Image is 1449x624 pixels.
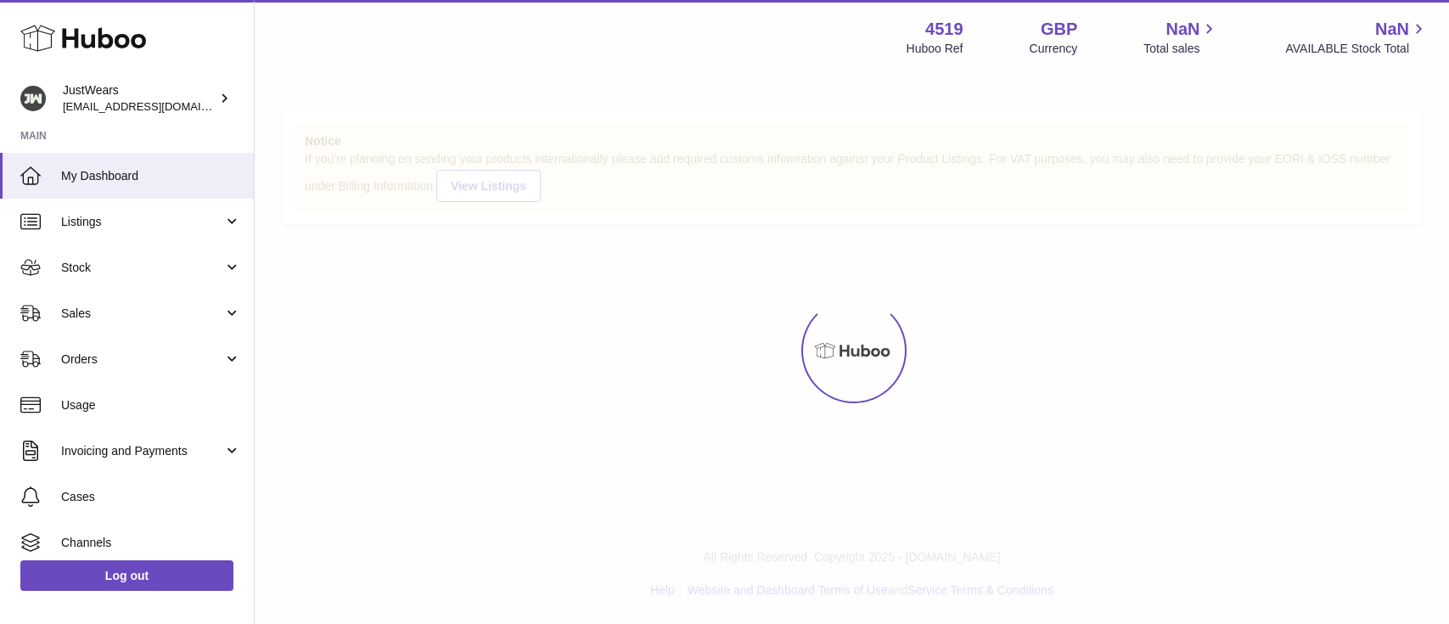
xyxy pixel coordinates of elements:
[63,99,250,113] span: [EMAIL_ADDRESS][DOMAIN_NAME]
[907,41,963,57] div: Huboo Ref
[1165,18,1199,41] span: NaN
[1143,41,1219,57] span: Total sales
[61,351,223,368] span: Orders
[1030,41,1078,57] div: Currency
[61,397,241,413] span: Usage
[1041,18,1077,41] strong: GBP
[61,306,223,322] span: Sales
[61,489,241,505] span: Cases
[61,214,223,230] span: Listings
[61,535,241,551] span: Channels
[63,82,216,115] div: JustWears
[61,168,241,184] span: My Dashboard
[20,560,233,591] a: Log out
[925,18,963,41] strong: 4519
[1285,18,1429,57] a: NaN AVAILABLE Stock Total
[61,260,223,276] span: Stock
[20,86,46,111] img: internalAdmin-4519@internal.huboo.com
[1143,18,1219,57] a: NaN Total sales
[1285,41,1429,57] span: AVAILABLE Stock Total
[61,443,223,459] span: Invoicing and Payments
[1375,18,1409,41] span: NaN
